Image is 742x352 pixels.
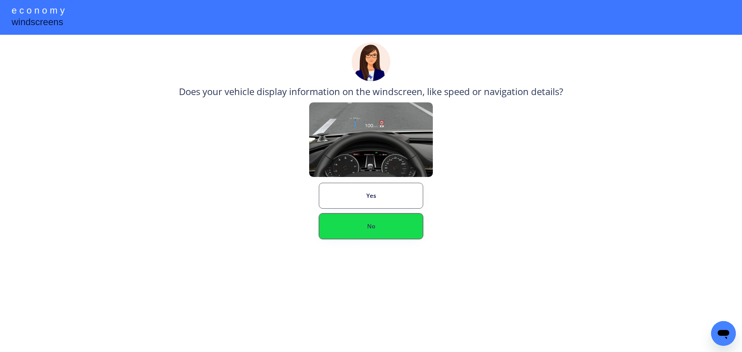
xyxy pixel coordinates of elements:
img: madeline.png [352,43,390,81]
div: windscreens [12,15,63,31]
button: Yes [319,183,423,209]
button: No [319,213,423,239]
div: e c o n o m y [12,4,65,19]
div: Does your vehicle display information on the windscreen, like speed or navigation details? [179,85,563,102]
iframe: Button to launch messaging window [711,321,736,346]
img: Example%20Heads%20Up%20Display.jpeg [309,102,433,177]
